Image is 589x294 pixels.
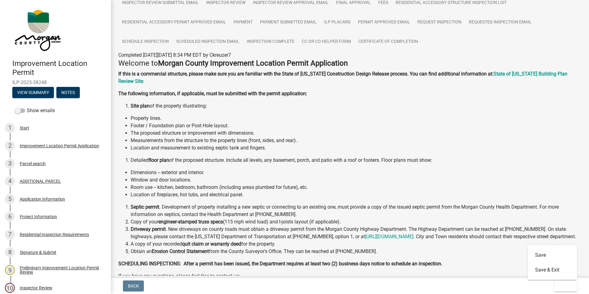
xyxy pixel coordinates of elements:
[5,283,15,293] div: 10
[56,87,80,98] button: Notes
[118,71,494,77] strong: If this is a commercial structure, please make sure you are familiar with the State of [US_STATE]...
[131,248,582,255] li: Obtain an from the County Surveyor's Office. They can be reached at [PHONE_NUMBER].
[118,13,230,32] a: Residential Accessory Permit Approved Email
[131,137,582,144] li: Measurements from the structure to the property lines (front, sides, and rear).
[20,179,61,183] div: ADDITIONAL PARCEL
[5,194,15,204] div: 5
[131,184,582,191] li: Room use -- kitchen, bedroom, bathroom (including areas plumbed for future), etc.
[298,32,355,52] a: CC or CO Helper Form
[20,144,99,148] div: Improvement Location Permit Application
[554,280,577,292] button: Exit
[131,191,582,198] li: Location of fireplaces, hot tubs, and electrical panel.
[182,241,241,247] strong: quit claim or warranty deed
[118,59,582,68] h4: Welcome to
[128,284,139,288] span: Back
[20,126,29,130] div: Start
[414,13,465,32] a: Request Inspection
[528,263,577,277] button: Save & Exit
[20,250,56,255] div: Signature & Submit
[131,176,582,184] li: Window and door locations.
[131,129,582,137] li: The proposed structure or improvement with dimensions.
[131,226,166,232] strong: Driveway permit
[528,248,577,263] button: Save
[5,141,15,151] div: 2
[131,144,582,152] li: Location and measurement to existing septic tank and fingers.
[20,286,52,290] div: Inspector Review
[355,32,422,52] a: Certificate of Completion
[354,13,414,32] a: Permit Approved Email
[123,280,144,292] button: Back
[243,32,298,52] a: Inspection Complete
[12,59,106,77] h4: Improvement Location Permit
[5,159,15,169] div: 3
[528,245,577,280] div: Exit
[320,13,354,32] a: ILP Placard
[118,272,582,280] p: If you have any questions, please feel free to contact us:
[15,107,55,114] label: Show emails
[5,265,15,275] div: 9
[131,218,582,226] li: Copy of your (115 mph wind load) and I-joists layout (if applicable).
[173,32,243,52] a: Scheduled Inspection Email
[5,247,15,257] div: 8
[131,226,582,240] li: . New driveways on county roads must obtain a driveway permit from the Morgan County Highway Depa...
[118,71,567,84] a: State of [US_STATE] Building Plan Review Site
[131,204,159,210] strong: Septic permit
[118,261,442,267] strong: SCHEDULING INSPECTIONS: After a permit has been issued, the Department requires at least two (2) ...
[5,230,15,239] div: 7
[131,122,582,129] li: Footer / Foundation plan or Post Hole layout.
[131,102,582,110] li: of the property illustrating:
[131,203,582,218] li: . Development of property installing a new septic or connecting to an existing one, must provide ...
[12,80,99,85] span: ILP-2025-38248
[465,13,535,32] a: Requested Inspection Email
[118,91,307,96] strong: The following information, if applicable, must be submitted with the permit application:
[12,90,54,95] wm-modal-confirm: Summary
[131,157,582,164] li: Detailed of the proposed structure. Include all levels, any basement, porch, and patio with a roo...
[158,219,223,225] strong: engineer-stamped truss specs
[131,169,582,176] li: Dimensions -- exterior and interior.
[365,234,413,239] a: [URL][DOMAIN_NAME]
[12,87,54,98] button: View Summary
[5,176,15,186] div: 4
[148,157,169,163] strong: floor plan
[20,232,89,237] div: Residential Inspection Requirements
[20,214,57,219] div: Project Information
[20,161,46,166] div: Parcel search
[131,115,582,122] li: Property lines.
[118,52,231,58] span: Completed [DATE][DATE] 8:34 PM EDT by Ckreuzer7
[5,123,15,133] div: 1
[12,6,62,53] img: Morgan County, Indiana
[256,13,320,32] a: Payment Submitted Email
[118,32,173,52] a: Schedule Inspection
[559,284,568,288] span: Exit
[131,240,582,248] li: A copy of your recorded for the property.
[56,90,80,95] wm-modal-confirm: Notes
[152,248,209,254] strong: Erosion Control Statement
[20,197,65,201] div: Application Information
[158,59,348,67] strong: Morgan County Improvement Location Permit Application
[5,212,15,222] div: 6
[230,13,256,32] a: Payment
[131,103,150,109] strong: Site plan
[20,266,101,274] div: Preliminary Improvement Location Permit Review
